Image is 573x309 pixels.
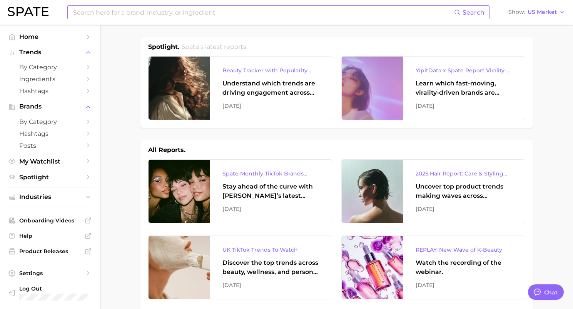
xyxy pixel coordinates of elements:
a: Hashtags [6,128,94,140]
button: Brands [6,101,94,112]
span: US Market [528,10,557,14]
button: ShowUS Market [506,7,567,17]
a: 2025 Hair Report: Care & Styling ProductsUncover top product trends making waves across platforms... [341,159,525,223]
button: Trends [6,47,94,58]
span: Help [19,232,81,239]
div: Watch the recording of the webinar. [416,258,513,277]
span: Product Releases [19,248,81,255]
a: Log out. Currently logged in with e-mail nbedford@grantinc.com. [6,283,94,303]
a: Product Releases [6,246,94,257]
h2: Spate's latest reports. [181,42,247,52]
div: [DATE] [416,281,513,290]
div: Stay ahead of the curve with [PERSON_NAME]’s latest monthly tracker, spotlighting the fastest-gro... [222,182,319,200]
span: Spotlight [19,174,81,181]
div: [DATE] [222,281,319,290]
span: Onboarding Videos [19,217,81,224]
span: by Category [19,118,81,125]
div: [DATE] [416,101,513,110]
div: 2025 Hair Report: Care & Styling Products [416,169,513,178]
a: Posts [6,140,94,152]
a: REPLAY: New Wave of K-BeautyWatch the recording of the webinar.[DATE] [341,236,525,299]
a: YipitData x Spate Report Virality-Driven Brands Are Taking a Slice of the Beauty PieLearn which f... [341,56,525,120]
div: [DATE] [222,101,319,110]
div: Learn which fast-moving, virality-driven brands are leading the pack, the risks of viral growth, ... [416,79,513,97]
h1: Spotlight. [148,42,179,52]
span: Log Out [19,285,88,292]
div: Understand which trends are driving engagement across platforms in the skin, hair, makeup, and fr... [222,79,319,97]
a: Onboarding Videos [6,215,94,226]
span: Ingredients [19,75,81,83]
span: Brands [19,103,81,110]
span: Search [463,9,484,16]
a: Ingredients [6,73,94,85]
div: [DATE] [416,204,513,214]
button: Industries [6,191,94,203]
a: Help [6,230,94,242]
a: Home [6,31,94,43]
div: UK TikTok Trends To Watch [222,245,319,254]
a: My Watchlist [6,155,94,167]
a: Spotlight [6,171,94,183]
img: SPATE [8,7,48,16]
a: Spate Monthly TikTok Brands TrackerStay ahead of the curve with [PERSON_NAME]’s latest monthly tr... [148,159,332,223]
span: Home [19,33,81,40]
span: Posts [19,142,81,149]
span: Hashtags [19,130,81,137]
input: Search here for a brand, industry, or ingredient [72,6,454,19]
div: Uncover top product trends making waves across platforms — along with key insights into benefits,... [416,182,513,200]
a: by Category [6,116,94,128]
span: Show [508,10,525,14]
a: UK TikTok Trends To WatchDiscover the top trends across beauty, wellness, and personal care on Ti... [148,236,332,299]
div: Beauty Tracker with Popularity Index [222,66,319,75]
div: YipitData x Spate Report Virality-Driven Brands Are Taking a Slice of the Beauty Pie [416,66,513,75]
a: Hashtags [6,85,94,97]
span: Settings [19,270,81,277]
a: by Category [6,61,94,73]
span: Trends [19,49,81,56]
div: [DATE] [222,204,319,214]
a: Beauty Tracker with Popularity IndexUnderstand which trends are driving engagement across platfor... [148,56,332,120]
h1: All Reports. [148,145,185,155]
span: by Category [19,63,81,71]
div: REPLAY: New Wave of K-Beauty [416,245,513,254]
span: Hashtags [19,87,81,95]
span: My Watchlist [19,158,81,165]
div: Discover the top trends across beauty, wellness, and personal care on TikTok [GEOGRAPHIC_DATA]. [222,258,319,277]
div: Spate Monthly TikTok Brands Tracker [222,169,319,178]
span: Industries [19,194,81,200]
a: Settings [6,267,94,279]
